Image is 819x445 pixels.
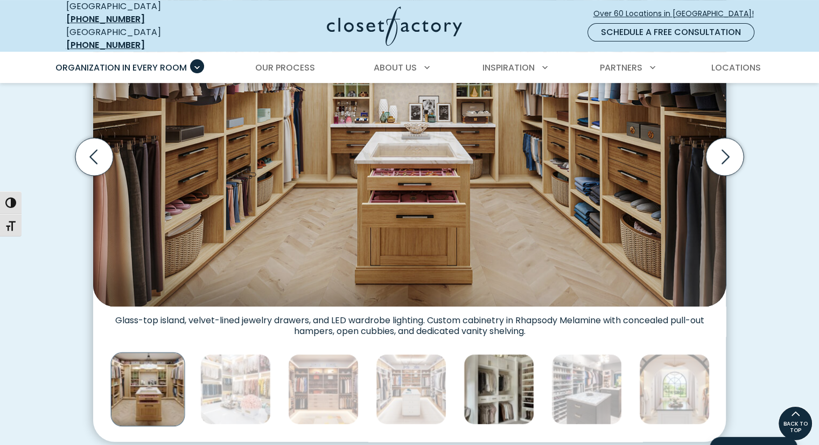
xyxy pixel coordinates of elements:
[255,61,315,74] span: Our Process
[66,26,222,52] div: [GEOGRAPHIC_DATA]
[93,307,726,337] figcaption: Glass-top island, velvet-lined jewelry drawers, and LED wardrobe lighting. Custom cabinetry in Rh...
[600,61,642,74] span: Partners
[55,61,187,74] span: Organization in Every Room
[778,406,813,441] a: BACK TO TOP
[288,354,359,425] img: Walk-in closet with Slab drawer fronts, LED-lit upper cubbies, double-hang rods, divided shelving...
[779,421,812,434] span: BACK TO TOP
[374,61,417,74] span: About Us
[71,134,117,180] button: Previous slide
[66,39,145,51] a: [PHONE_NUMBER]
[587,23,754,41] a: Schedule a Free Consultation
[66,13,145,25] a: [PHONE_NUMBER]
[702,134,748,180] button: Next slide
[464,354,534,425] img: White custom closet shelving, open shelving for shoes, and dual hanging sections for a curated wa...
[111,352,185,427] img: Glass-top island, velvet-lined jewelry drawers, and LED wardrobe lighting. Custom cabinetry in Rh...
[551,354,622,425] img: Modern custom closet with dual islands, extensive shoe storage, hanging sections for men’s and wo...
[482,61,535,74] span: Inspiration
[593,4,763,23] a: Over 60 Locations in [GEOGRAPHIC_DATA]!
[593,8,762,19] span: Over 60 Locations in [GEOGRAPHIC_DATA]!
[711,61,760,74] span: Locations
[200,354,271,425] img: Custom white melamine system with triple-hang wardrobe rods, gold-tone hanging hardware, and inte...
[327,6,462,46] img: Closet Factory Logo
[376,354,446,425] img: Elegant luxury closet with floor-to-ceiling storage, LED underlighting, valet rods, glass shelvin...
[639,354,710,425] img: Spacious custom walk-in closet with abundant wardrobe space, center island storage
[48,53,772,83] nav: Primary Menu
